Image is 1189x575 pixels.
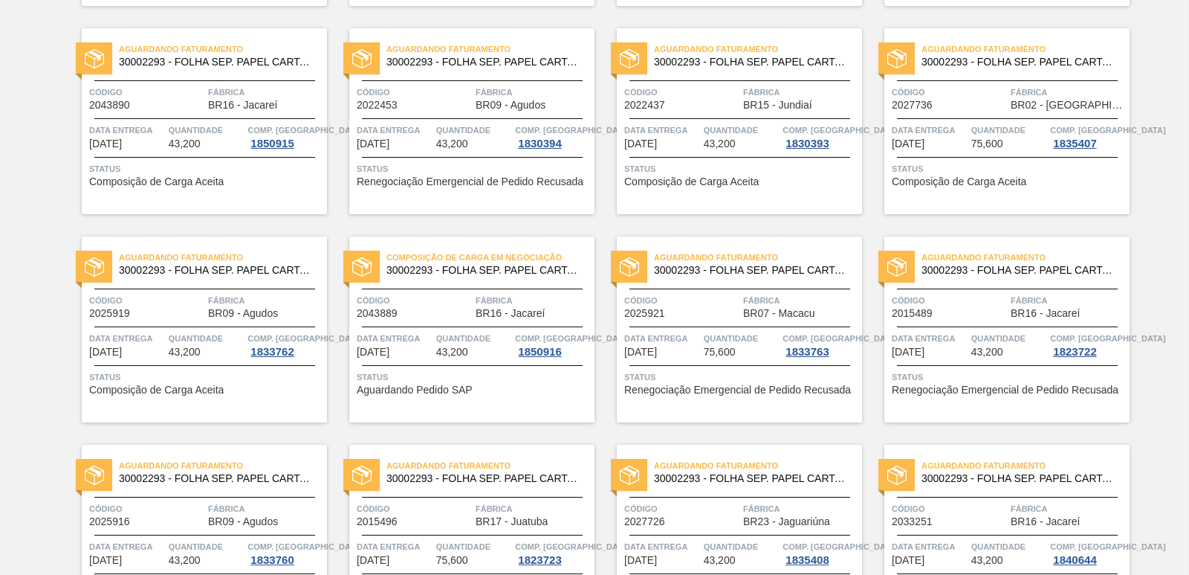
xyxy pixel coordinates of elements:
[119,265,315,276] span: 30002293 - FOLHA SEP. PAPEL CARTAO 1200x1000M 350g
[386,473,583,484] span: 30002293 - FOLHA SEP. PAPEL CARTAO 1200x1000M 350g
[436,331,512,346] span: Quantidade
[247,346,297,358] div: 1833762
[1050,539,1165,554] span: Comp. Carga
[89,308,130,319] span: 2025919
[89,85,204,100] span: Código
[783,554,832,566] div: 1835408
[704,138,736,150] span: 43,200
[357,85,472,100] span: Código
[654,473,850,484] span: 30002293 - FOLHA SEP. PAPEL CARTAO 1200x1000M 350g
[357,161,591,176] span: Status
[862,28,1130,214] a: statusAguardando Faturamento30002293 - FOLHA SEP. PAPEL CARTAO 1200x1000M 350gCódigo2027736Fábric...
[783,331,858,358] a: Comp. [GEOGRAPHIC_DATA]1833763
[624,370,858,385] span: Status
[892,100,933,111] span: 2027736
[624,123,700,138] span: Data entrega
[1050,554,1099,566] div: 1840644
[59,237,327,423] a: statusAguardando Faturamento30002293 - FOLHA SEP. PAPEL CARTAO 1200x1000M 350gCódigo2025919Fábric...
[476,100,545,111] span: BR09 - Agudos
[887,466,907,485] img: status
[85,466,104,485] img: status
[476,516,548,527] span: BR17 - Juatuba
[357,123,432,138] span: Data entrega
[515,539,630,554] span: Comp. Carga
[971,539,1047,554] span: Quantidade
[892,347,924,358] span: 24/10/2025
[1011,100,1126,111] span: BR02 - Sergipe
[892,331,968,346] span: Data entrega
[357,385,473,396] span: Aguardando Pedido SAP
[89,293,204,308] span: Código
[169,347,201,358] span: 43,200
[654,265,850,276] span: 30002293 - FOLHA SEP. PAPEL CARTAO 1200x1000M 350g
[783,331,898,346] span: Comp. Carga
[620,466,639,485] img: status
[89,161,323,176] span: Status
[436,555,468,566] span: 75,600
[743,308,814,319] span: BR07 - Macacu
[89,516,130,527] span: 2025916
[169,138,201,150] span: 43,200
[89,370,323,385] span: Status
[1011,308,1080,319] span: BR16 - Jacareí
[515,346,564,358] div: 1850916
[704,555,736,566] span: 43,200
[386,42,594,57] span: Aguardando Faturamento
[1050,331,1126,358] a: Comp. [GEOGRAPHIC_DATA]1823722
[704,539,780,554] span: Quantidade
[247,331,363,346] span: Comp. Carga
[921,473,1118,484] span: 30002293 - FOLHA SEP. PAPEL CARTAO 1200x1000M 350g
[887,49,907,68] img: status
[921,57,1118,68] span: 30002293 - FOLHA SEP. PAPEL CARTAO 1200x1000M 350g
[89,100,130,111] span: 2043890
[654,42,862,57] span: Aguardando Faturamento
[85,257,104,277] img: status
[515,123,630,138] span: Comp. Carga
[892,161,1126,176] span: Status
[1050,123,1126,150] a: Comp. [GEOGRAPHIC_DATA]1835407
[352,257,372,277] img: status
[594,28,862,214] a: statusAguardando Faturamento30002293 - FOLHA SEP. PAPEL CARTAO 1200x1000M 350gCódigo2022437Fábric...
[887,257,907,277] img: status
[247,138,297,150] div: 1850915
[357,138,389,150] span: 20/10/2025
[743,100,812,111] span: BR15 - Jundiaí
[921,458,1130,473] span: Aguardando Faturamento
[624,85,739,100] span: Código
[624,516,665,527] span: 2027726
[892,539,968,554] span: Data entrega
[624,138,657,150] span: 20/10/2025
[119,473,315,484] span: 30002293 - FOLHA SEP. PAPEL CARTAO 1200x1000M 350g
[119,42,327,57] span: Aguardando Faturamento
[654,458,862,473] span: Aguardando Faturamento
[624,501,739,516] span: Código
[783,138,832,150] div: 1830393
[357,555,389,566] span: 27/10/2025
[971,138,1003,150] span: 75,600
[783,123,858,150] a: Comp. [GEOGRAPHIC_DATA]1830393
[743,501,858,516] span: Fábrica
[476,308,545,319] span: BR16 - Jacareí
[515,331,591,358] a: Comp. [GEOGRAPHIC_DATA]1850916
[119,250,327,265] span: Aguardando Faturamento
[1050,346,1099,358] div: 1823722
[624,100,665,111] span: 2022437
[247,539,323,566] a: Comp. [GEOGRAPHIC_DATA]1833760
[357,176,583,187] span: Renegociação Emergencial de Pedido Recusada
[624,539,700,554] span: Data entrega
[327,28,594,214] a: statusAguardando Faturamento30002293 - FOLHA SEP. PAPEL CARTAO 1200x1000M 350gCódigo2022453Fábric...
[357,308,398,319] span: 2043889
[208,501,323,516] span: Fábrica
[89,331,165,346] span: Data entrega
[357,331,432,346] span: Data entrega
[476,85,591,100] span: Fábrica
[862,237,1130,423] a: statusAguardando Faturamento30002293 - FOLHA SEP. PAPEL CARTAO 1200x1000M 350gCódigo2015489Fábric...
[620,49,639,68] img: status
[892,516,933,527] span: 2033251
[208,85,323,100] span: Fábrica
[247,539,363,554] span: Comp. Carga
[892,555,924,566] span: 27/10/2025
[971,123,1047,138] span: Quantidade
[971,555,1003,566] span: 43,200
[386,57,583,68] span: 30002293 - FOLHA SEP. PAPEL CARTAO 1200x1000M 350g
